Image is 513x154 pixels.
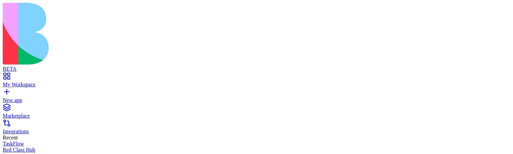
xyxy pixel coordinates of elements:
a: Marketplace [3,107,510,119]
span: Recent [3,135,18,140]
a: My Workspace [3,75,510,88]
a: New app [3,91,510,103]
a: TaskFlow [3,141,510,147]
div: Integrations [3,129,510,135]
img: logo [3,3,275,65]
div: My Workspace [3,82,510,88]
a: Integrations [3,122,510,135]
a: BETA [3,60,510,72]
div: BETA [3,66,510,72]
div: Marketplace [3,113,510,119]
div: New app [3,97,510,103]
a: Red Class Hub [3,147,510,153]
